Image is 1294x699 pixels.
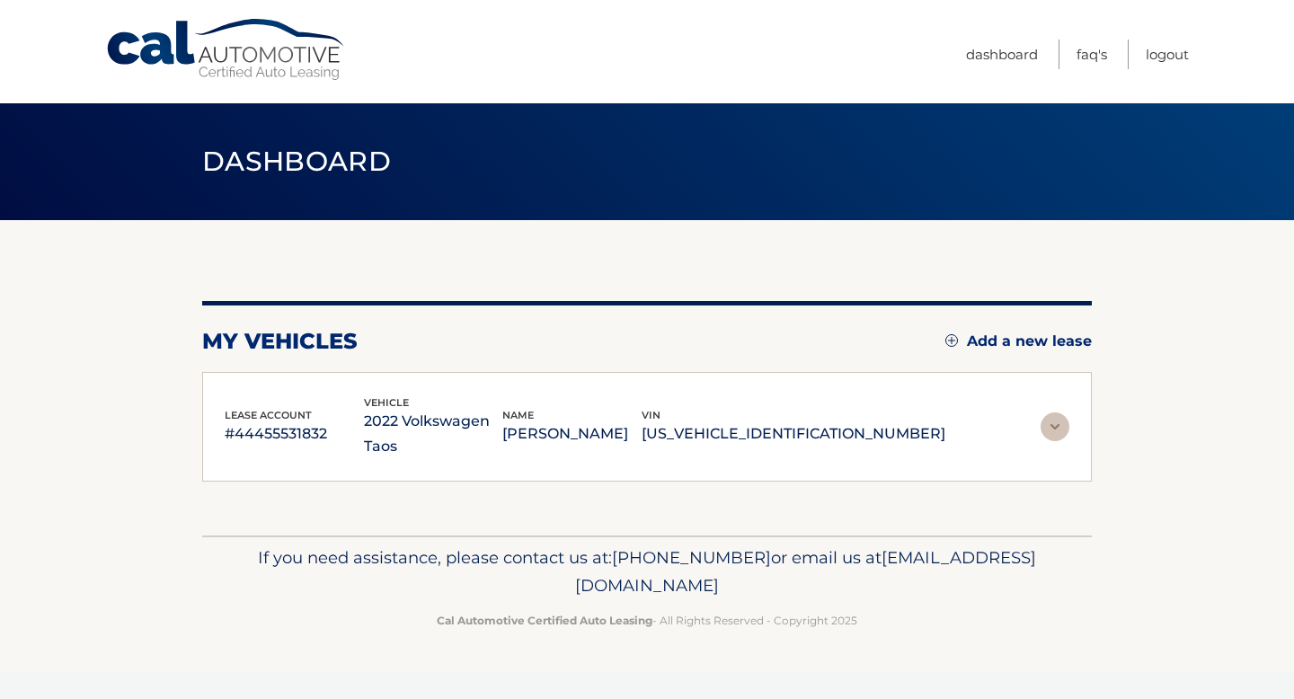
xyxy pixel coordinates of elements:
strong: Cal Automotive Certified Auto Leasing [437,614,652,627]
span: [PHONE_NUMBER] [612,547,771,568]
span: name [502,409,534,421]
a: FAQ's [1077,40,1107,69]
span: lease account [225,409,312,421]
a: Cal Automotive [105,18,348,82]
h2: my vehicles [202,328,358,355]
p: [PERSON_NAME] [502,421,642,447]
span: vehicle [364,396,409,409]
span: vin [642,409,660,421]
span: Dashboard [202,145,391,178]
a: Logout [1146,40,1189,69]
img: add.svg [945,334,958,347]
p: If you need assistance, please contact us at: or email us at [214,544,1080,601]
a: Dashboard [966,40,1038,69]
p: - All Rights Reserved - Copyright 2025 [214,611,1080,630]
img: accordion-rest.svg [1041,412,1069,441]
p: [US_VEHICLE_IDENTIFICATION_NUMBER] [642,421,945,447]
a: Add a new lease [945,332,1092,350]
p: #44455531832 [225,421,364,447]
p: 2022 Volkswagen Taos [364,409,503,459]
